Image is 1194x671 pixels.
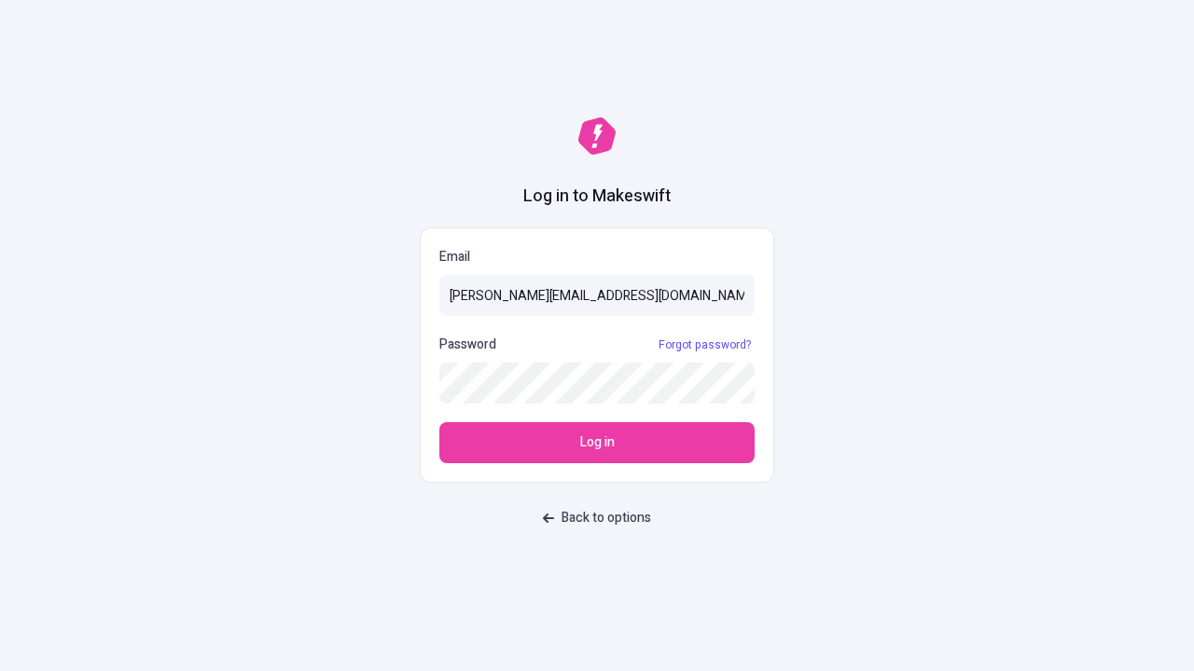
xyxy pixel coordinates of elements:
[439,335,496,355] p: Password
[580,432,615,453] span: Log in
[532,501,662,535] button: Back to options
[439,247,755,267] p: Email
[439,275,755,316] input: Email
[439,422,755,463] button: Log in
[655,337,755,352] a: Forgot password?
[562,508,651,528] span: Back to options
[523,185,671,209] h1: Log in to Makeswift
